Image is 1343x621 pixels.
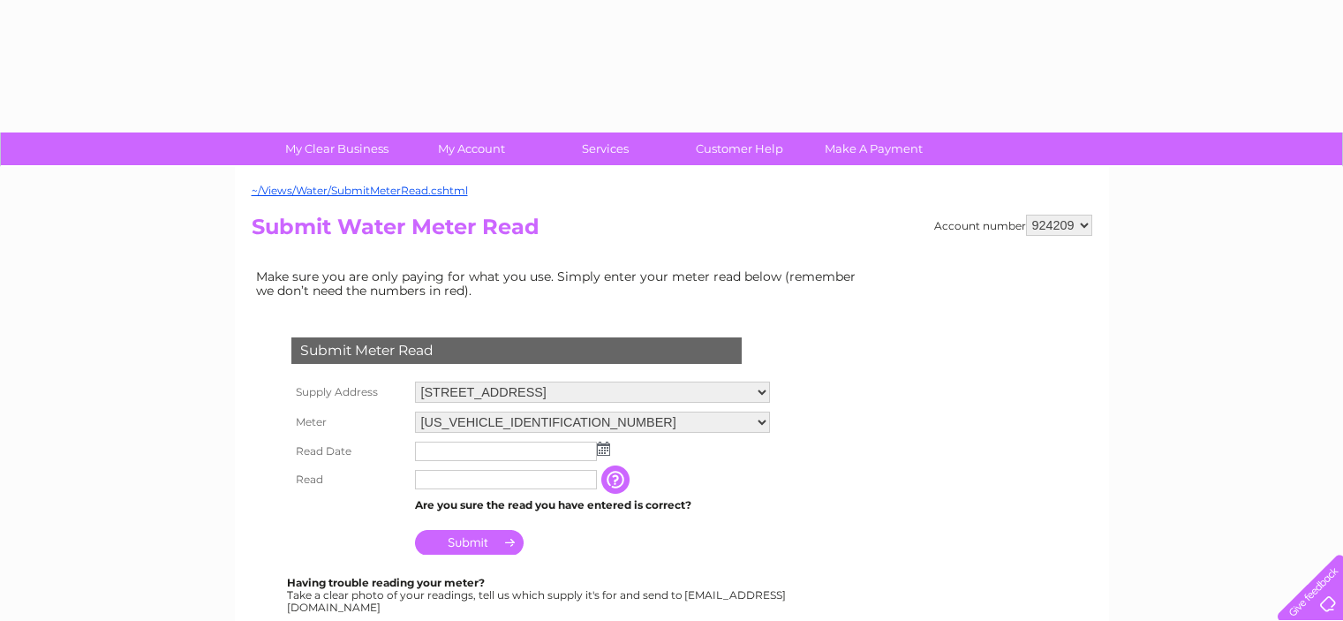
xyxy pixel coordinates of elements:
[398,133,544,165] a: My Account
[667,133,812,165] a: Customer Help
[287,576,485,589] b: Having trouble reading your meter?
[934,215,1092,236] div: Account number
[287,577,788,613] div: Take a clear photo of your readings, tell us which supply it's for and send to [EMAIL_ADDRESS][DO...
[415,530,524,555] input: Submit
[411,494,774,517] td: Are you sure the read you have entered is correct?
[287,377,411,407] th: Supply Address
[287,466,411,494] th: Read
[252,215,1092,248] h2: Submit Water Meter Read
[252,265,870,302] td: Make sure you are only paying for what you use. Simply enter your meter read below (remember we d...
[601,466,633,494] input: Information
[801,133,947,165] a: Make A Payment
[597,442,610,456] img: ...
[287,407,411,437] th: Meter
[252,184,468,197] a: ~/Views/Water/SubmitMeterRead.cshtml
[532,133,678,165] a: Services
[287,437,411,466] th: Read Date
[264,133,410,165] a: My Clear Business
[291,337,742,364] div: Submit Meter Read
